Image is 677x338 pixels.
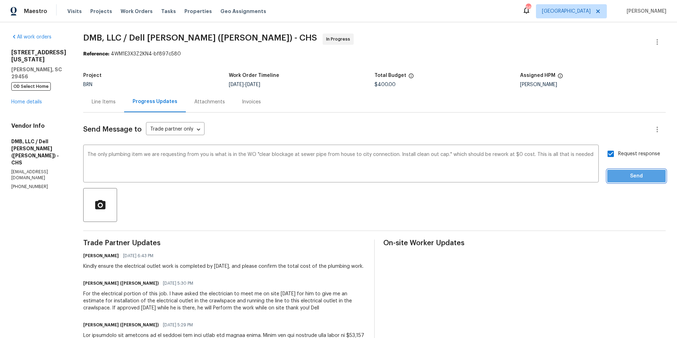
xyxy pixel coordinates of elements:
div: Invoices [242,98,261,105]
h5: Total Budget [374,73,406,78]
div: 4WM1E3X3Z2KN4-bf897c580 [83,50,666,58]
span: The hpm assigned to this work order. [557,73,563,82]
span: OD Select Home [11,82,51,91]
h5: DMB, LLC / Dell [PERSON_NAME] ([PERSON_NAME]) - CHS [11,138,66,166]
span: In Progress [326,36,353,43]
span: [DATE] 5:30 PM [163,280,193,287]
span: Projects [90,8,112,15]
a: All work orders [11,35,51,40]
textarea: The only plumbing item we are requesting from you is what is in the WO "clear blockage at sewer p... [87,152,594,177]
span: On-site Worker Updates [383,240,666,247]
span: Send Message to [83,126,142,133]
span: Maestro [24,8,47,15]
span: Properties [184,8,212,15]
span: Request response [618,150,660,158]
div: Attachments [194,98,225,105]
span: Geo Assignments [220,8,266,15]
h6: [PERSON_NAME] ([PERSON_NAME]) [83,321,159,328]
span: [PERSON_NAME] [624,8,666,15]
span: Work Orders [121,8,153,15]
span: [DATE] 5:29 PM [163,321,193,328]
span: [DATE] 6:43 PM [123,252,153,259]
span: [GEOGRAPHIC_DATA] [542,8,591,15]
b: Reference: [83,52,109,56]
p: [PHONE_NUMBER] [11,184,66,190]
h5: Assigned HPM [520,73,555,78]
div: 96 [526,4,531,11]
span: DMB, LLC / Dell [PERSON_NAME] ([PERSON_NAME]) - CHS [83,34,317,42]
span: BRN [83,82,92,87]
span: [DATE] [245,82,260,87]
h5: Project [83,73,102,78]
button: Send [607,170,666,183]
div: Trade partner only [146,124,205,135]
p: [EMAIL_ADDRESS][DOMAIN_NAME] [11,169,66,181]
span: Send [613,172,660,181]
div: Progress Updates [133,98,177,105]
span: Tasks [161,9,176,14]
h2: [STREET_ADDRESS][US_STATE] [11,49,66,63]
div: [PERSON_NAME] [520,82,666,87]
span: The total cost of line items that have been proposed by Opendoor. This sum includes line items th... [408,73,414,82]
h6: [PERSON_NAME] [83,252,119,259]
span: Trade Partner Updates [83,240,366,247]
span: Visits [67,8,82,15]
div: For the electrical portion of this job. I have asked the electrician to meet me on site [DATE] fo... [83,290,366,312]
h5: [PERSON_NAME], SC 29456 [11,66,66,80]
div: Kindly ensure the electrical outlet work is completed by [DATE], and please confirm the total cos... [83,263,364,270]
div: Line Items [92,98,116,105]
h5: Work Order Timeline [229,73,279,78]
span: - [229,82,260,87]
a: Home details [11,99,42,104]
h4: Vendor Info [11,122,66,129]
h6: [PERSON_NAME] ([PERSON_NAME]) [83,280,159,287]
span: $400.00 [374,82,396,87]
span: [DATE] [229,82,244,87]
